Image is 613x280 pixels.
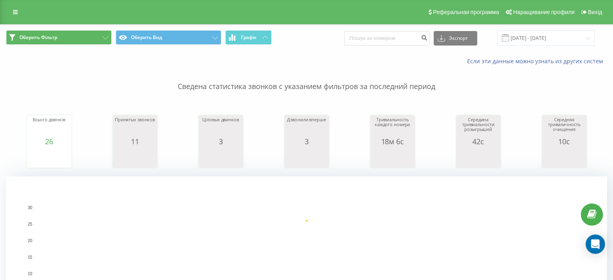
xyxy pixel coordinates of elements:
font: Ціловых двинков [202,116,239,122]
div: Открытый Интерком Мессенджер [586,234,605,254]
svg: Диаграмма. [372,145,413,170]
font: Принятых звонков [115,116,155,122]
text: 20 [28,239,33,243]
font: Графік [241,34,257,41]
svg: Диаграмма. [115,145,155,170]
font: 11 [131,137,139,146]
svg: Диаграмма. [287,145,327,170]
font: Дзвонили вперше [287,116,326,122]
font: Экспорт [449,35,468,41]
svg: Диаграмма. [29,145,69,170]
font: Середина тривиальности розыгрышей [462,116,495,132]
font: Сведена статистика звонков с указанием фильтров за последний период [178,81,435,91]
font: Реферальная программа [433,9,499,15]
font: 42с [472,137,484,146]
font: Вихід [588,9,602,15]
font: 3 [219,137,223,146]
svg: Диаграмма. [544,145,584,170]
input: Пошук за номером [344,31,430,46]
button: Оберить Вид [116,30,221,45]
button: Графік [225,30,272,45]
text: 30 [28,205,33,210]
a: Если эти данные можно узнать из других систем [467,57,607,65]
font: 10с [558,137,569,146]
font: Наращивание профиля [513,9,574,15]
text: 25 [28,222,33,226]
font: 18м 6с [381,137,404,146]
font: 3 [305,137,309,146]
svg: Диаграмма. [201,145,241,170]
text: 15 [28,255,33,259]
font: Если эти данные можно узнать из других систем [467,57,603,65]
font: Середняя триваличность очищения [548,116,580,132]
font: Оберить Фільтр [19,34,57,41]
button: Оберить Фільтр [6,30,112,45]
text: 10 [28,272,33,276]
button: Экспорт [434,31,477,46]
font: Оберить Вид [131,34,162,41]
font: Тривиальность каждого номера [375,116,410,127]
font: Всього дзвінків [33,116,65,122]
svg: Диаграмма. [458,145,499,170]
font: 26 [45,137,53,146]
